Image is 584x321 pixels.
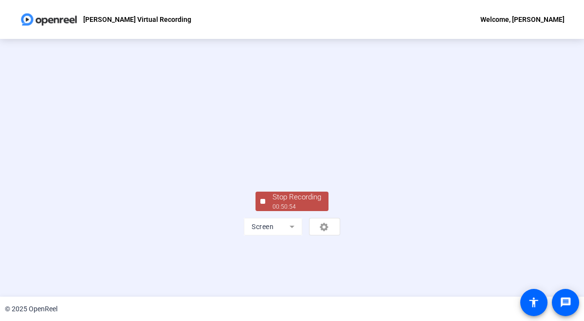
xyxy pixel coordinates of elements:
[255,192,328,212] button: Stop Recording00:50:54
[273,202,321,211] div: 00:50:54
[5,304,57,314] div: © 2025 OpenReel
[83,14,191,25] p: [PERSON_NAME] Virtual Recording
[560,297,571,308] mat-icon: message
[273,192,321,203] div: Stop Recording
[528,297,540,308] mat-icon: accessibility
[480,14,565,25] div: Welcome, [PERSON_NAME]
[19,10,78,29] img: OpenReel logo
